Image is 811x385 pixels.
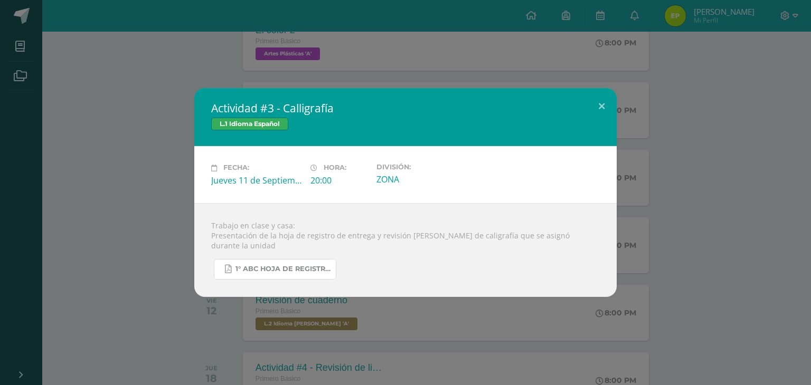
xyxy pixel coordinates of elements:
[214,259,336,280] a: 1° ABC HOJA DE REGISTRO - UNIDAD FINAL.pdf
[235,265,331,273] span: 1° ABC HOJA DE REGISTRO - UNIDAD FINAL.pdf
[194,203,617,297] div: Trabajo en clase y casa: Presentación de la hoja de registro de entrega y revisión [PERSON_NAME] ...
[211,118,288,130] span: L.1 Idioma Español
[211,175,302,186] div: Jueves 11 de Septiembre
[376,163,467,171] label: División:
[587,88,617,124] button: Close (Esc)
[211,101,600,115] h2: Actividad #3 - Calligrafía
[310,175,368,186] div: 20:00
[324,164,346,172] span: Hora:
[376,174,467,185] div: ZONA
[223,164,249,172] span: Fecha:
